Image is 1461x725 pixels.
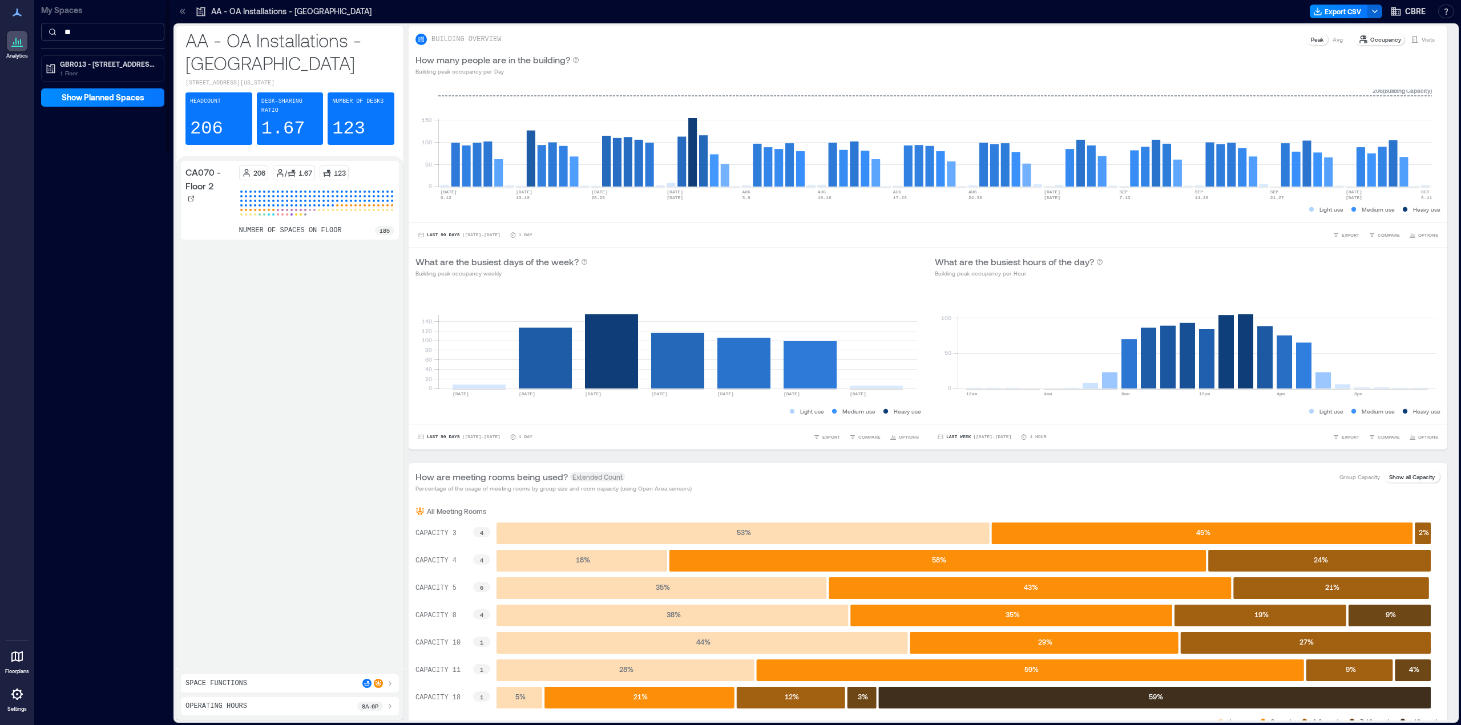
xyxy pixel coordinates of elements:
button: COMPARE [847,431,883,443]
text: SEP [1270,189,1279,195]
p: Light use [1319,205,1343,214]
text: [DATE] [1346,189,1362,195]
p: Visits [1422,35,1435,44]
text: CAPACITY 11 [415,666,461,674]
p: 185 [380,226,390,235]
p: number of spaces on floor [239,226,342,235]
text: 10-16 [818,195,832,200]
p: Operating Hours [185,702,247,711]
tspan: 60 [425,356,432,363]
button: OPTIONS [887,431,921,443]
a: Settings [3,681,31,716]
button: Last 90 Days |[DATE]-[DATE] [415,229,503,241]
text: [DATE] [651,391,668,396]
span: COMPARE [1378,232,1400,238]
text: 12 % [785,692,799,700]
text: 5 % [515,692,526,700]
span: COMPARE [1378,434,1400,440]
p: Percentage of the usage of meeting rooms by group size and room capacity (using Open Area sensors) [415,484,692,493]
text: [DATE] [784,391,800,396]
text: [DATE] [667,189,683,195]
tspan: 50 [425,161,432,168]
tspan: 50 [945,349,951,356]
span: COMPARE [858,434,881,440]
p: How are meeting rooms being used? [415,470,568,484]
p: 206 [190,118,223,140]
tspan: 20 [425,375,432,382]
p: Desk-sharing ratio [261,97,319,115]
p: 1 Hour [1030,434,1046,440]
text: 44 % [696,638,711,646]
text: CAPACITY 18 [415,694,461,702]
p: My Spaces [41,5,164,16]
p: How many people are in the building? [415,53,570,67]
p: CA070 - Floor 2 [185,165,235,193]
text: AUG [968,189,977,195]
text: 43 % [1024,583,1038,591]
text: [DATE] [1044,189,1060,195]
text: [DATE] [591,189,608,195]
text: 20-26 [591,195,605,200]
text: OCT [1421,189,1430,195]
p: Avg [1333,35,1343,44]
p: BUILDING OVERVIEW [431,35,501,44]
p: Heavy use [1413,205,1440,214]
p: Light use [1319,407,1343,416]
text: 28 % [619,665,633,673]
text: 27 % [1299,638,1314,646]
p: What are the busiest days of the week? [415,255,579,269]
text: [DATE] [519,391,535,396]
text: 5-11 [1421,195,1432,200]
text: 9 % [1386,610,1396,618]
text: 3-9 [742,195,750,200]
text: CAPACITY 8 [415,611,457,619]
p: What are the busiest hours of the day? [935,255,1094,269]
text: AUG [818,189,826,195]
tspan: 40 [425,366,432,372]
text: SEP [1119,189,1128,195]
span: Extended Count [570,472,625,481]
text: CAPACITY 10 [415,639,461,647]
p: Light use [800,407,824,416]
text: 3 % [858,692,868,700]
text: 9 % [1346,665,1356,673]
text: 17-23 [893,195,907,200]
text: 35 % [1006,610,1020,618]
text: 24 % [1314,556,1328,564]
p: AA - OA Installations - [GEOGRAPHIC_DATA] [211,6,372,17]
text: AUG [893,189,902,195]
button: CBRE [1387,2,1429,21]
p: Settings [7,706,27,712]
tspan: 100 [422,337,432,343]
text: CAPACITY 3 [415,529,457,537]
p: All Meeting Rooms [427,507,486,516]
text: 29 % [1038,638,1052,646]
p: Headcount [190,97,221,106]
p: Medium use [842,407,875,416]
text: 8am [1121,391,1130,396]
p: Number of Desks [332,97,384,106]
text: 4 % [1409,665,1419,673]
text: [DATE] [850,391,866,396]
text: [DATE] [516,189,532,195]
tspan: 120 [422,327,432,334]
p: Group Capacity [1339,472,1380,481]
p: Show all Capacity [1389,472,1435,481]
p: 123 [332,118,365,140]
p: Occupancy [1370,35,1401,44]
a: Floorplans [2,643,33,678]
text: 13-19 [516,195,530,200]
text: 8pm [1354,391,1363,396]
a: Analytics [3,27,31,63]
p: 1 Day [519,232,532,238]
button: Last Week |[DATE]-[DATE] [935,431,1014,443]
text: 14-20 [1195,195,1209,200]
tspan: 0 [429,183,432,189]
p: [STREET_ADDRESS][US_STATE] [185,79,394,88]
p: 206 [253,168,265,177]
span: OPTIONS [899,434,919,440]
text: SEP [1195,189,1204,195]
p: 1 Day [519,434,532,440]
text: [DATE] [453,391,469,396]
span: OPTIONS [1418,232,1438,238]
